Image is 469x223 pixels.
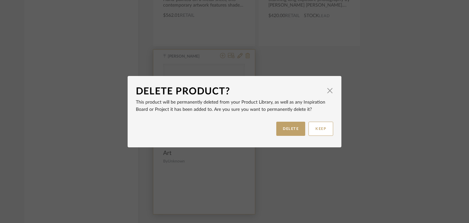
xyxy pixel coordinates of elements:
[136,99,333,113] p: This product will be permanently deleted from your Product Library, as well as any Inspiration Bo...
[136,84,333,99] dialog-header: Delete Product?
[136,84,323,99] div: Delete Product?
[276,122,305,136] button: DELETE
[309,122,333,136] button: KEEP
[323,84,336,97] button: Close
